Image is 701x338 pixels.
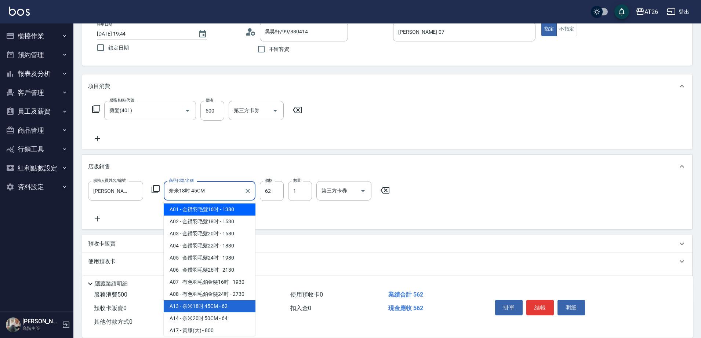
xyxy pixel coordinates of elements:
[388,291,423,298] span: 業績合計 562
[169,178,193,183] label: 商品代號/名稱
[88,275,163,283] p: 紅利點數
[164,216,255,228] span: A02 - 金鑽羽毛髮18吋 - 1530
[293,178,301,183] label: 數量
[269,105,281,117] button: Open
[495,300,523,315] button: 掛單
[97,28,191,40] input: YYYY/MM/DD hh:mm
[388,305,423,312] span: 現金應收 562
[164,324,255,337] span: A17 - 黃膠(大) - 800
[614,4,629,19] button: save
[97,22,112,27] label: 帳單日期
[88,258,116,265] p: 使用預收卡
[357,185,369,197] button: Open
[265,178,273,183] label: 價格
[3,83,70,102] button: 客戶管理
[6,317,21,332] img: Person
[541,22,557,36] button: 指定
[82,253,692,270] div: 使用預收卡
[164,203,255,216] span: A01 - 金鑽羽毛髮16吋 - 1380
[94,305,127,312] span: 預收卡販賣 0
[82,74,692,98] div: 項目消費
[164,252,255,264] span: A05 - 金鑽羽毛髮24吋 - 1980
[194,25,211,43] button: Choose date, selected date is 2025-08-24
[3,140,70,159] button: 行銷工具
[3,45,70,65] button: 預約管理
[94,318,132,325] span: 其他付款方式 0
[88,82,110,90] p: 項目消費
[164,264,255,276] span: A06 - 金鑽羽毛髮26吋 - 2130
[3,102,70,121] button: 員工及薪資
[88,240,116,248] p: 預收卡販賣
[3,159,70,178] button: 紅利點數設定
[557,300,585,315] button: 明細
[22,325,60,332] p: 高階主管
[269,45,290,53] span: 不留客資
[22,318,60,325] h5: [PERSON_NAME]
[3,177,70,196] button: 資料設定
[82,270,692,288] div: 紅利點數剩餘點數: 59390換算比率: 1
[82,235,692,253] div: 預收卡販賣
[182,105,193,117] button: Open
[164,276,255,288] span: A07 - 有色羽毛鉑金髮16吋 - 1930
[164,288,255,300] span: A08 - 有色羽毛鉑金髮24吋 - 2730
[164,312,255,324] span: A14 - 奈米20吋 50CM - 64
[3,121,70,140] button: 商品管理
[95,280,128,288] p: 隱藏業績明細
[9,7,30,16] img: Logo
[243,186,253,196] button: Clear
[109,98,134,103] label: 服務名稱/代號
[3,64,70,83] button: 報表及分析
[108,44,129,52] span: 鎖定日期
[556,22,577,36] button: 不指定
[526,300,554,315] button: 結帳
[3,26,70,45] button: 櫃檯作業
[633,4,661,19] button: AT26
[94,291,127,298] span: 服務消費 500
[664,5,692,19] button: 登出
[164,228,255,240] span: A03 - 金鑽羽毛髮20吋 - 1680
[82,155,692,178] div: 店販銷售
[164,240,255,252] span: A04 - 金鑽羽毛髮22吋 - 1830
[206,98,213,103] label: 價格
[290,291,323,298] span: 使用預收卡 0
[88,163,110,170] p: 店販銷售
[93,178,126,183] label: 服務人員姓名/編號
[164,300,255,312] span: A13 - 奈米18吋 45CM - 62
[290,305,311,312] span: 扣入金 0
[644,7,658,16] div: AT26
